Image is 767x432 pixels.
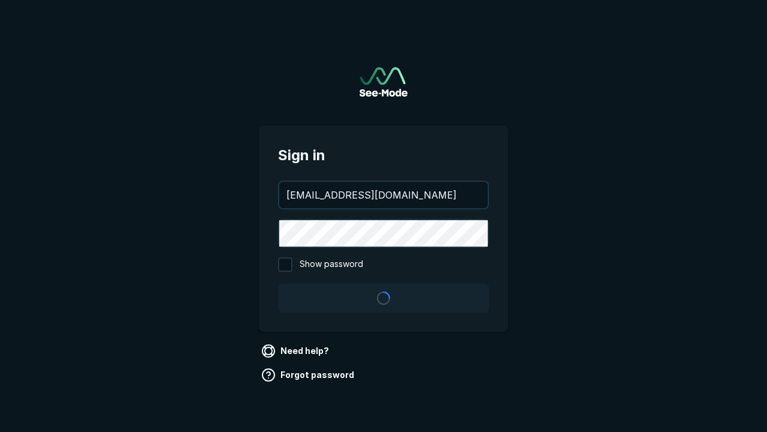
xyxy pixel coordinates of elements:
a: Go to sign in [360,67,407,97]
a: Forgot password [259,365,359,385]
a: Need help? [259,341,334,361]
img: See-Mode Logo [360,67,407,97]
input: your@email.com [279,182,488,208]
span: Show password [300,257,363,272]
span: Sign in [278,145,489,166]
